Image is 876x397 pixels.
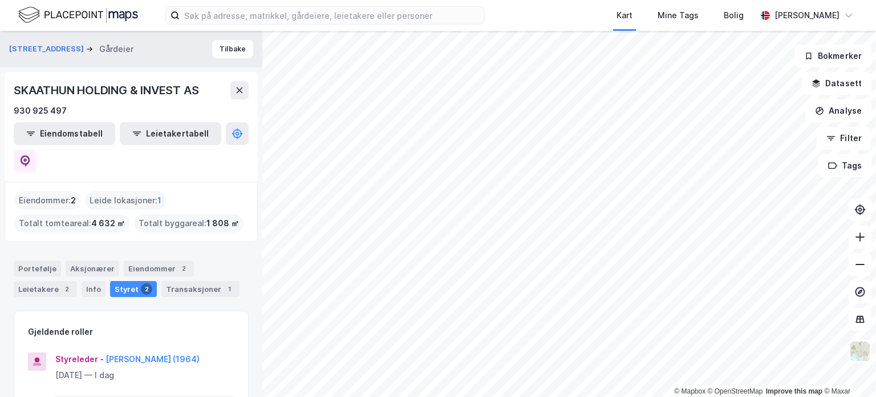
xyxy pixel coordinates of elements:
span: 4 632 ㎡ [91,216,125,230]
div: 1 [224,283,235,295]
iframe: Chat Widget [819,342,876,397]
div: Kontrollprogram for chat [819,342,876,397]
div: Leietakere [14,281,77,297]
button: [STREET_ADDRESS] [9,43,86,55]
div: Aksjonærer [66,260,119,276]
div: Eiendommer : [14,191,80,210]
div: Bolig [724,9,744,22]
input: Søk på adresse, matrikkel, gårdeiere, leietakere eller personer [180,7,484,24]
img: Z [849,340,871,362]
div: Leide lokasjoner : [85,191,166,210]
div: 930 925 497 [14,104,67,118]
div: Totalt byggareal : [134,214,244,232]
a: Mapbox [674,387,705,395]
div: 2 [178,263,189,274]
span: 1 [157,194,161,207]
div: Gårdeier [99,42,133,56]
a: Improve this map [766,387,822,395]
button: Datasett [802,72,871,95]
div: Portefølje [14,260,61,276]
button: Filter [817,127,871,150]
div: SKAATHUN HOLDING & INVEST AS [14,81,201,99]
span: 1 808 ㎡ [206,216,239,230]
a: OpenStreetMap [708,387,763,395]
div: Kart [617,9,632,22]
button: Tags [818,154,871,177]
div: Totalt tomteareal : [14,214,129,232]
div: [PERSON_NAME] [774,9,839,22]
div: Info [82,281,106,297]
button: Analyse [805,99,871,122]
div: 2 [61,283,72,295]
div: Transaksjoner [161,281,240,297]
div: Gjeldende roller [28,325,93,339]
button: Eiendomstabell [14,122,115,145]
div: Styret [110,281,157,297]
button: Tilbake [212,40,253,58]
span: 2 [71,194,76,207]
img: logo.f888ab2527a4732fd821a326f86c7f29.svg [18,5,138,25]
button: Leietakertabell [120,122,221,145]
div: [DATE] — I dag [55,368,234,382]
div: 2 [141,283,152,295]
button: Bokmerker [794,45,871,67]
div: Mine Tags [658,9,699,22]
div: Eiendommer [124,260,194,276]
